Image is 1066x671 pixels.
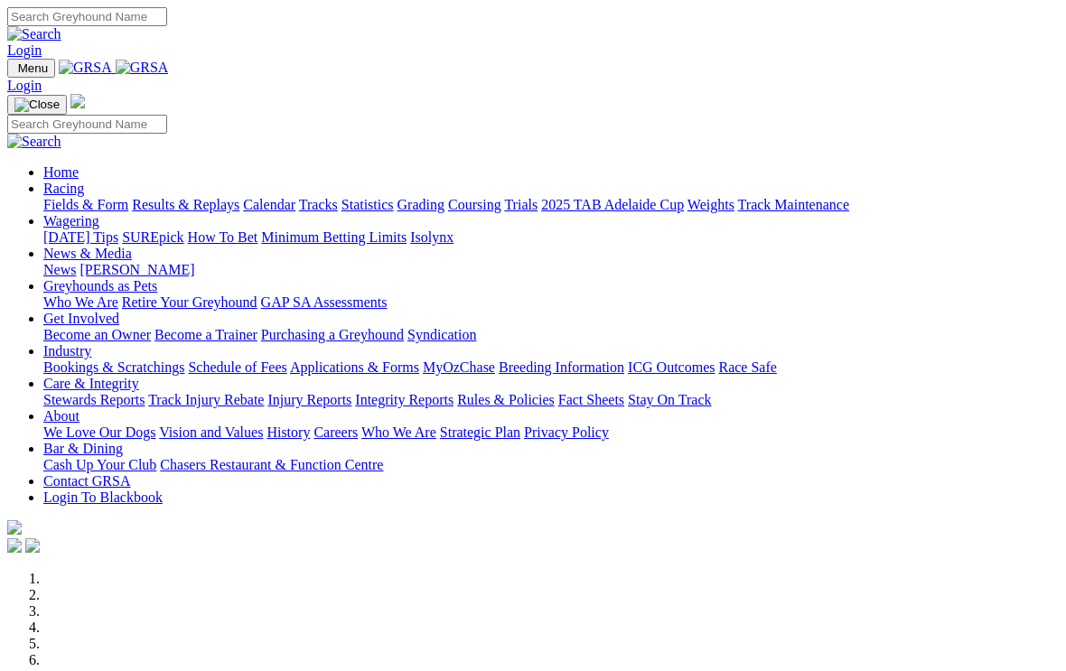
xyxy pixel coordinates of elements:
a: Vision and Values [159,424,263,440]
div: News & Media [43,262,1059,278]
a: Wagering [43,213,99,228]
a: Coursing [448,197,501,212]
a: Become a Trainer [154,327,257,342]
a: Racing [43,181,84,196]
img: Search [7,134,61,150]
a: Get Involved [43,311,119,326]
div: About [43,424,1059,441]
a: Statistics [341,197,394,212]
a: Purchasing a Greyhound [261,327,404,342]
a: ICG Outcomes [628,359,715,375]
a: Calendar [243,197,295,212]
img: GRSA [59,60,112,76]
a: Who We Are [43,294,118,310]
div: Care & Integrity [43,392,1059,408]
a: Contact GRSA [43,473,130,489]
a: Become an Owner [43,327,151,342]
button: Toggle navigation [7,59,55,78]
div: Wagering [43,229,1059,246]
img: GRSA [116,60,169,76]
div: Bar & Dining [43,457,1059,473]
a: Applications & Forms [290,359,419,375]
a: Grading [397,197,444,212]
button: Toggle navigation [7,95,67,115]
a: News [43,262,76,277]
img: logo-grsa-white.png [7,520,22,535]
a: Login [7,42,42,58]
a: GAP SA Assessments [261,294,388,310]
a: Who We Are [361,424,436,440]
input: Search [7,7,167,26]
a: SUREpick [122,229,183,245]
a: Isolynx [410,229,454,245]
a: Home [43,164,79,180]
a: Track Injury Rebate [148,392,264,407]
a: How To Bet [188,229,258,245]
a: Schedule of Fees [188,359,286,375]
div: Industry [43,359,1059,376]
a: Minimum Betting Limits [261,229,407,245]
div: Greyhounds as Pets [43,294,1059,311]
a: [DATE] Tips [43,229,118,245]
img: logo-grsa-white.png [70,94,85,108]
a: Stewards Reports [43,392,145,407]
a: Chasers Restaurant & Function Centre [160,457,383,472]
a: Integrity Reports [355,392,454,407]
a: Results & Replays [132,197,239,212]
a: Track Maintenance [738,197,849,212]
a: Login [7,78,42,93]
img: facebook.svg [7,538,22,553]
a: Cash Up Your Club [43,457,156,472]
a: Industry [43,343,91,359]
a: Tracks [299,197,338,212]
img: Close [14,98,60,112]
span: Menu [18,61,48,75]
a: Weights [687,197,734,212]
a: Injury Reports [267,392,351,407]
a: History [266,424,310,440]
a: Greyhounds as Pets [43,278,157,294]
a: Rules & Policies [457,392,555,407]
a: Breeding Information [499,359,624,375]
div: Racing [43,197,1059,213]
a: News & Media [43,246,132,261]
a: Login To Blackbook [43,489,163,505]
a: Race Safe [718,359,776,375]
a: [PERSON_NAME] [79,262,194,277]
a: 2025 TAB Adelaide Cup [541,197,684,212]
a: Bookings & Scratchings [43,359,184,375]
a: We Love Our Dogs [43,424,155,440]
a: Fields & Form [43,197,128,212]
a: Retire Your Greyhound [122,294,257,310]
a: Trials [504,197,538,212]
a: Fact Sheets [558,392,624,407]
div: Get Involved [43,327,1059,343]
a: Syndication [407,327,476,342]
a: Careers [313,424,358,440]
a: MyOzChase [423,359,495,375]
img: twitter.svg [25,538,40,553]
img: Search [7,26,61,42]
a: Care & Integrity [43,376,139,391]
a: About [43,408,79,424]
input: Search [7,115,167,134]
a: Bar & Dining [43,441,123,456]
a: Strategic Plan [440,424,520,440]
a: Privacy Policy [524,424,609,440]
a: Stay On Track [628,392,711,407]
